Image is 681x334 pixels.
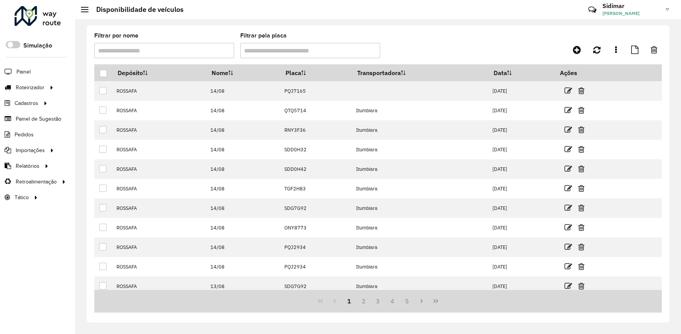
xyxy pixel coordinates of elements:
h2: Disponibilidade de veículos [89,5,184,14]
td: ROSSAFA [112,120,206,140]
td: SDD0H42 [281,159,352,179]
span: [PERSON_NAME] [602,10,660,17]
a: Editar [564,242,572,252]
a: Editar [564,222,572,232]
td: 14/08 [206,218,281,237]
a: Editar [564,281,572,291]
button: Last Page [428,294,443,308]
a: Contato Rápido [584,2,601,18]
a: Excluir [578,144,584,154]
a: Editar [564,203,572,213]
span: Pedidos [15,131,34,139]
label: Filtrar pela placa [240,31,287,40]
label: Simulação [23,41,52,50]
a: Excluir [578,222,584,232]
td: Itumbiara [352,179,488,198]
td: 14/08 [206,179,281,198]
td: Itumbiara [352,159,488,179]
td: 14/08 [206,120,281,140]
td: 13/08 [206,277,281,296]
td: [DATE] [488,179,555,198]
th: Placa [281,65,352,81]
span: Painel de Sugestão [16,115,61,123]
td: 14/08 [206,140,281,159]
td: Itumbiara [352,218,488,237]
span: Relatórios [16,162,39,170]
span: Retroalimentação [16,178,57,186]
button: 3 [371,294,386,308]
th: Transportadora [352,65,488,81]
td: ROSSAFA [112,277,206,296]
label: Filtrar por nome [94,31,138,40]
span: Painel [16,68,31,76]
td: 14/08 [206,198,281,218]
td: Itumbiara [352,277,488,296]
td: ROSSAFA [112,179,206,198]
td: Itumbiara [352,198,488,218]
td: ROSSAFA [112,218,206,237]
span: Cadastros [15,99,38,107]
a: Excluir [578,164,584,174]
a: Editar [564,105,572,115]
td: ROSSAFA [112,101,206,120]
td: [DATE] [488,101,555,120]
td: 14/08 [206,237,281,257]
td: Itumbiara [352,101,488,120]
a: Excluir [578,261,584,272]
td: QTQ5714 [281,101,352,120]
button: 2 [356,294,371,308]
td: Itumbiara [352,120,488,140]
td: [DATE] [488,257,555,277]
td: ROSSAFA [112,140,206,159]
td: [DATE] [488,140,555,159]
td: ROSSAFA [112,198,206,218]
span: Roteirizador [16,83,44,92]
td: SDG7G92 [281,198,352,218]
td: PQJ2934 [281,257,352,277]
td: ROSSAFA [112,81,206,101]
td: Itumbiara [352,257,488,277]
a: Editar [564,144,572,154]
td: 14/08 [206,159,281,179]
a: Excluir [578,183,584,193]
a: Editar [564,85,572,96]
th: Data [488,65,555,81]
td: SDG7G92 [281,277,352,296]
a: Editar [564,164,572,174]
a: Editar [564,124,572,135]
a: Excluir [578,105,584,115]
a: Excluir [578,124,584,135]
td: PQJ2934 [281,237,352,257]
td: ROSSAFA [112,159,206,179]
td: Itumbiara [352,140,488,159]
button: 4 [385,294,400,308]
td: [DATE] [488,237,555,257]
a: Editar [564,261,572,272]
button: Next Page [414,294,429,308]
td: RNY3F36 [281,120,352,140]
th: Ações [555,65,601,81]
th: Depósito [112,65,206,81]
td: 14/08 [206,81,281,101]
a: Excluir [578,85,584,96]
td: SDD0H32 [281,140,352,159]
button: 5 [400,294,414,308]
a: Excluir [578,242,584,252]
td: Itumbiara [352,237,488,257]
td: ONY8773 [281,218,352,237]
td: [DATE] [488,120,555,140]
a: Excluir [578,281,584,291]
button: 1 [342,294,356,308]
td: ROSSAFA [112,237,206,257]
td: ROSSAFA [112,257,206,277]
td: [DATE] [488,198,555,218]
td: TGF2H83 [281,179,352,198]
td: PQJ7165 [281,81,352,101]
td: [DATE] [488,159,555,179]
td: [DATE] [488,218,555,237]
a: Excluir [578,203,584,213]
a: Editar [564,183,572,193]
span: Importações [16,146,45,154]
td: [DATE] [488,277,555,296]
span: Tático [15,193,29,201]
